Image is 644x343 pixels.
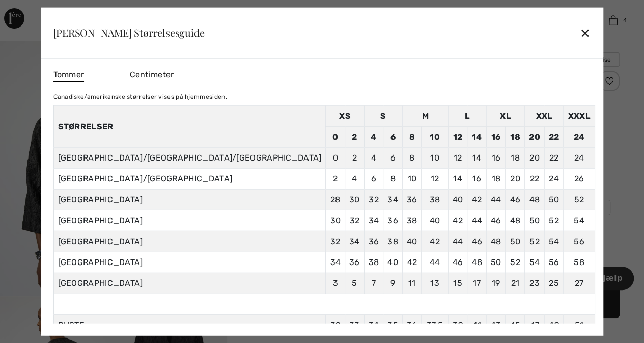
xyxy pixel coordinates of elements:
font: 36 [369,236,379,246]
font: 19 [492,278,500,287]
font: 12 [454,152,462,162]
font: 38 [387,236,398,246]
font: 18 [491,173,500,183]
font: 36 [387,215,398,225]
font: 32 [350,215,360,225]
font: 12 [453,131,463,141]
font: 8 [390,173,395,183]
font: 18 [510,131,520,141]
font: 20 [510,173,520,183]
font: 2 [333,173,338,183]
font: 42 [430,236,440,246]
font: 0 [333,152,338,162]
font: 54 [574,215,584,225]
font: 14 [453,173,462,183]
font: Hjælp [22,7,48,16]
font: XXXL [568,111,590,120]
font: S [380,111,386,120]
font: 40 [407,236,417,246]
font: 3 [333,278,338,287]
font: 36 [407,320,417,329]
font: 12 [431,173,439,183]
font: 9 [390,278,395,287]
font: 50 [529,215,540,225]
font: 6 [390,152,395,162]
font: 8 [409,131,414,141]
font: 2 [352,152,357,162]
font: 22 [549,131,559,141]
font: 24 [549,173,559,183]
font: 36 [407,194,417,204]
font: 17 [473,278,481,287]
font: 34 [387,194,398,204]
font: 23 [529,278,540,287]
font: 30 [330,215,341,225]
font: 2 [352,131,357,141]
font: 50 [510,236,520,246]
font: ✕ [580,26,591,41]
font: XXL [536,111,552,120]
font: 49 [549,320,559,329]
font: 6 [390,131,395,141]
font: 52 [574,194,584,204]
font: 32 [369,194,379,204]
font: 51 [575,320,584,329]
font: 24 [574,131,585,141]
font: BUSTE [58,320,85,329]
font: 14 [472,131,482,141]
font: [GEOGRAPHIC_DATA] [58,236,143,246]
font: 38 [430,194,440,204]
font: L [465,111,470,120]
font: 10 [430,152,439,162]
font: 16 [491,152,500,162]
font: XL [500,111,511,120]
font: [GEOGRAPHIC_DATA] [58,194,143,204]
font: 14 [472,152,482,162]
font: 40 [430,215,440,225]
font: 50 [491,257,501,267]
font: 42 [472,194,482,204]
font: 46 [471,236,482,246]
font: 58 [574,257,584,267]
font: 6 [371,173,376,183]
font: 52 [529,236,540,246]
font: 34 [369,215,379,225]
font: 40 [387,257,398,267]
font: 48 [491,236,501,246]
font: 4 [371,152,376,162]
font: 39 [453,320,463,329]
font: 20 [529,152,540,162]
font: 50 [549,194,559,204]
font: M [422,111,429,120]
font: 27 [575,278,584,287]
font: 38 [369,257,379,267]
font: 46 [510,194,520,204]
font: 52 [510,257,520,267]
font: 42 [407,257,417,267]
font: 22 [530,173,540,183]
font: 41 [472,320,482,329]
font: [GEOGRAPHIC_DATA] [58,215,143,225]
font: 44 [453,236,463,246]
font: [GEOGRAPHIC_DATA]/[GEOGRAPHIC_DATA]/[GEOGRAPHIC_DATA] [58,152,321,162]
font: 42 [453,215,463,225]
font: 44 [430,257,440,267]
font: 7 [372,278,376,287]
font: 32 [330,320,341,329]
font: 37,5 [427,320,443,329]
font: 20 [529,131,540,141]
font: Centimeter [129,69,174,79]
font: 43 [491,320,501,329]
font: 56 [574,236,584,246]
font: 48 [471,257,482,267]
font: 28 [330,194,341,204]
font: 45 [510,320,520,329]
font: 34 [369,320,379,329]
font: 40 [453,194,463,204]
font: 47 [530,320,540,329]
font: 34 [330,257,341,267]
font: [GEOGRAPHIC_DATA] [58,278,143,287]
font: 24 [574,152,584,162]
font: 54 [549,236,559,246]
font: 30 [349,194,360,204]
